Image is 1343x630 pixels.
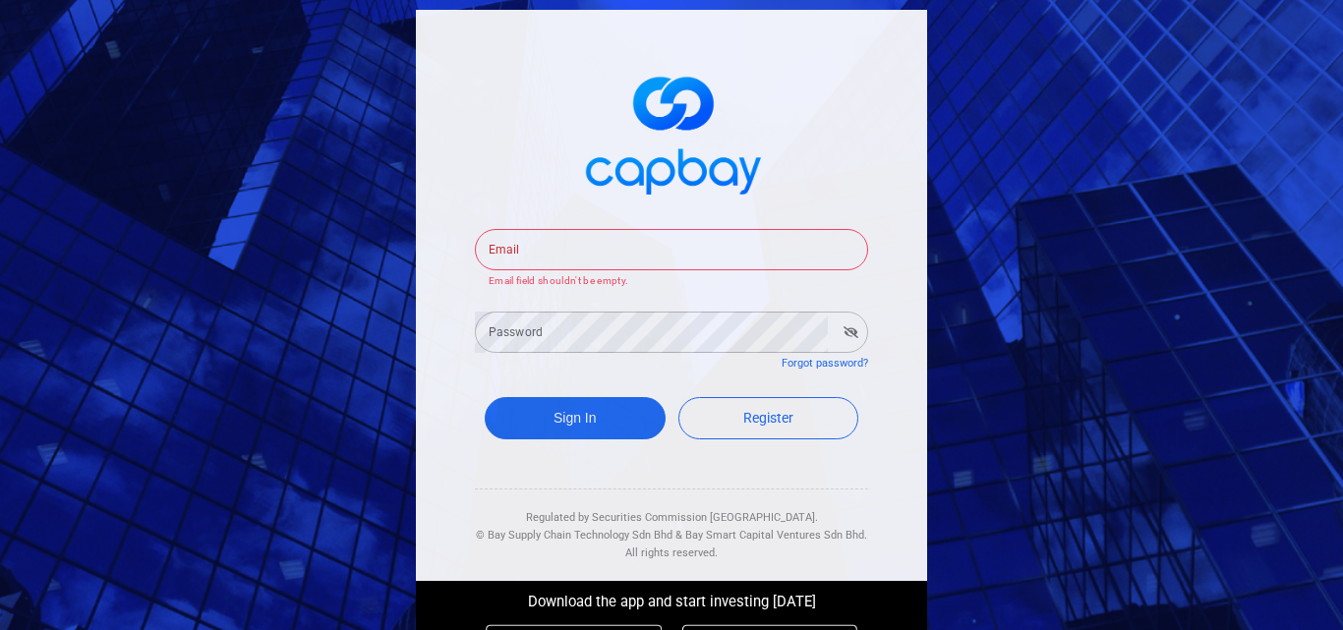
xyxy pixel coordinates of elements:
a: Forgot password? [782,357,868,370]
p: Email field shouldn't be empty. [489,273,854,290]
a: Register [678,397,859,439]
span: © Bay Supply Chain Technology Sdn Bhd [476,529,672,542]
span: Bay Smart Capital Ventures Sdn Bhd. [685,529,867,542]
div: Download the app and start investing [DATE] [401,581,942,614]
span: Register [743,410,793,426]
div: Regulated by Securities Commission [GEOGRAPHIC_DATA]. & All rights reserved. [475,489,868,561]
button: Sign In [485,397,666,439]
img: logo [573,59,770,205]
